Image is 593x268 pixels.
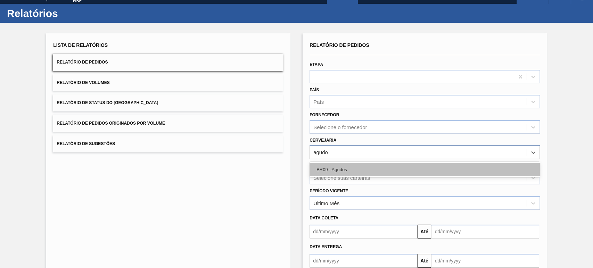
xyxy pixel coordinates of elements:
label: País [310,87,319,92]
span: Data entrega [310,244,342,249]
button: Até [417,225,431,238]
span: Relatório de Volumes [57,80,109,85]
span: Relatório de Pedidos [310,42,369,48]
span: Lista de Relatórios [53,42,108,48]
button: Relatório de Pedidos Originados por Volume [53,115,283,132]
button: Relatório de Sugestões [53,135,283,152]
div: Selecione o fornecedor [313,124,367,130]
h1: Relatórios [7,9,130,17]
input: dd/mm/yyyy [310,254,417,268]
button: Relatório de Status do [GEOGRAPHIC_DATA] [53,94,283,111]
span: Data coleta [310,216,338,220]
label: Cervejaria [310,138,336,143]
label: Período Vigente [310,189,348,193]
label: Fornecedor [310,112,339,117]
label: Etapa [310,62,323,67]
input: dd/mm/yyyy [431,225,539,238]
div: Último Mês [313,200,339,206]
div: País [313,99,324,105]
button: Até [417,254,431,268]
span: Relatório de Pedidos [57,60,108,65]
button: Relatório de Pedidos [53,54,283,71]
button: Relatório de Volumes [53,74,283,91]
div: Selecione suas carteiras [313,175,370,181]
span: Relatório de Status do [GEOGRAPHIC_DATA] [57,100,158,105]
input: dd/mm/yyyy [310,225,417,238]
span: Relatório de Pedidos Originados por Volume [57,121,165,126]
div: BR09 - Agudos [310,163,540,176]
input: dd/mm/yyyy [431,254,539,268]
span: Relatório de Sugestões [57,141,115,146]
